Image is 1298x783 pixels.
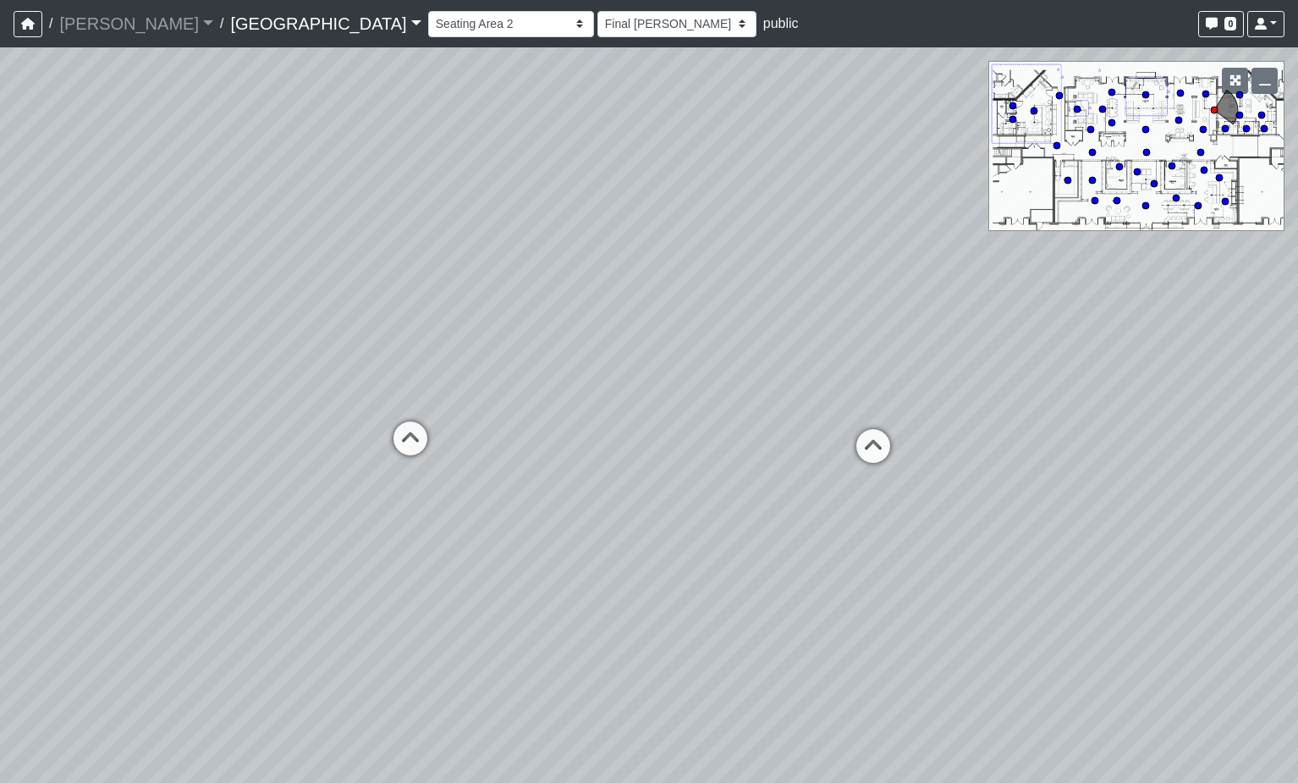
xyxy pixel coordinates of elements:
[763,16,799,30] span: public
[213,7,230,41] span: /
[1224,17,1236,30] span: 0
[1198,11,1244,37] button: 0
[13,749,113,783] iframe: Ybug feedback widget
[230,7,421,41] a: [GEOGRAPHIC_DATA]
[59,7,213,41] a: [PERSON_NAME]
[42,7,59,41] span: /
